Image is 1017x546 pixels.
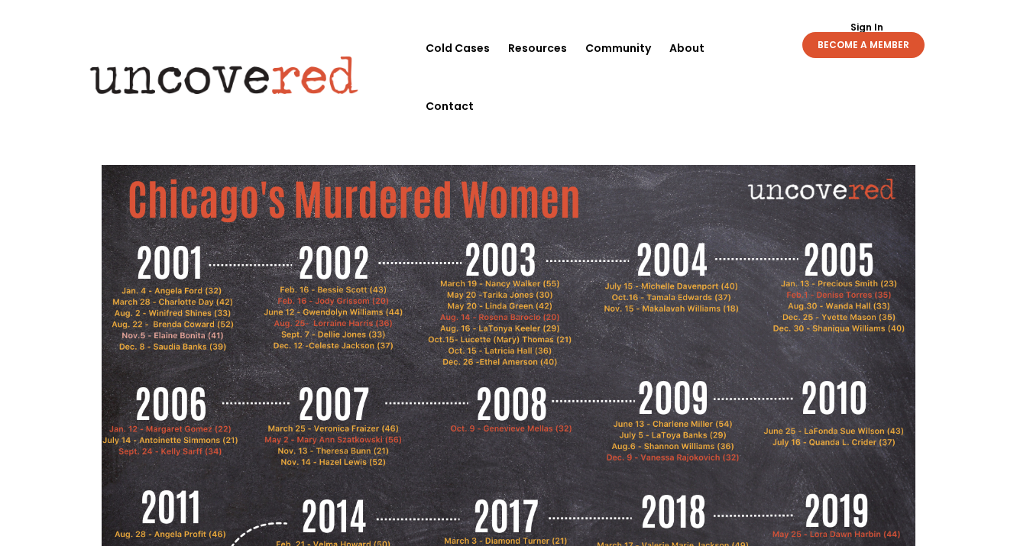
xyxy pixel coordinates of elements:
a: Resources [508,19,567,77]
a: Contact [426,77,474,135]
a: Cold Cases [426,19,490,77]
a: BECOME A MEMBER [802,32,925,58]
a: Community [585,19,651,77]
a: Sign In [842,23,892,32]
a: About [669,19,704,77]
img: Uncovered logo [77,45,371,105]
